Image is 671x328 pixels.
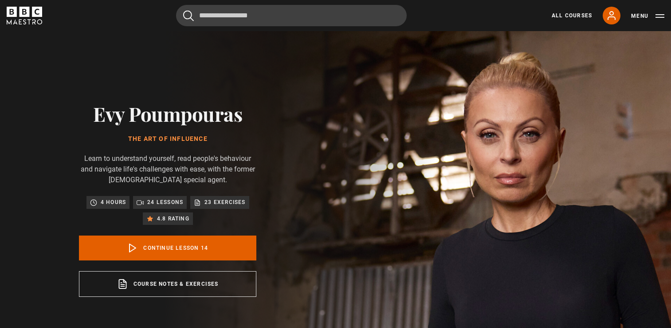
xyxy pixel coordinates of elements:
[176,5,407,26] input: Search
[183,10,194,21] button: Submit the search query
[79,153,256,185] p: Learn to understand yourself, read people's behaviour and navigate life's challenges with ease, w...
[157,214,189,223] p: 4.8 rating
[101,198,126,207] p: 4 hours
[147,198,183,207] p: 24 lessons
[552,12,592,20] a: All Courses
[7,7,42,24] svg: BBC Maestro
[79,271,256,297] a: Course notes & exercises
[79,136,256,143] h1: The Art of Influence
[204,198,245,207] p: 23 exercises
[631,12,664,20] button: Toggle navigation
[79,236,256,260] a: Continue lesson 14
[79,102,256,125] h2: Evy Poumpouras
